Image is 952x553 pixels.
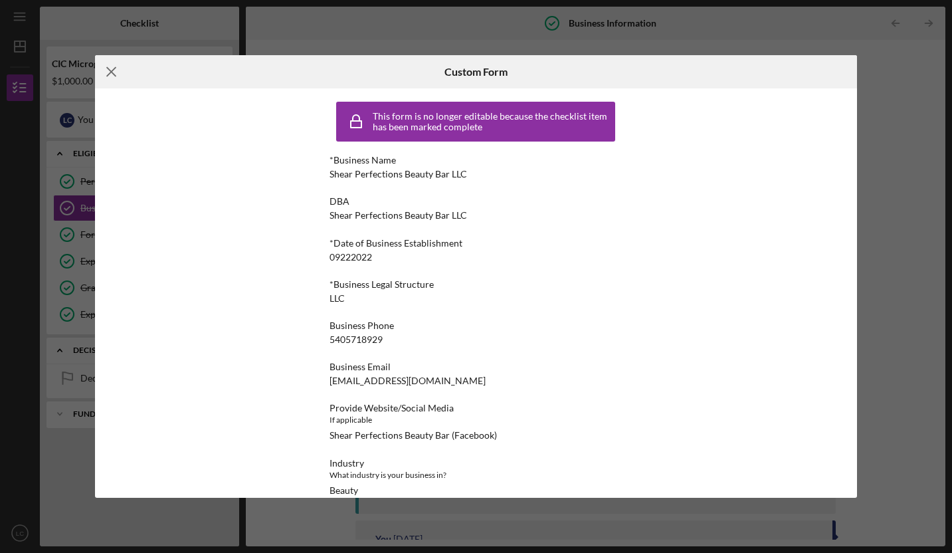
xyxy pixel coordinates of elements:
div: This form is no longer editable because the checklist item has been marked complete [373,111,612,132]
div: 5405718929 [330,334,383,345]
div: Business Phone [330,320,622,331]
div: Shear Perfections Beauty Bar LLC [330,169,467,179]
div: *Business Name [330,155,622,166]
div: If applicable [330,413,622,427]
div: [EMAIL_ADDRESS][DOMAIN_NAME] [330,376,486,386]
div: 09222022 [330,252,372,263]
div: *Business Legal Structure [330,279,622,290]
div: *Date of Business Establishment [330,238,622,249]
div: LLC [330,293,345,304]
div: Shear Perfections Beauty Bar (Facebook) [330,430,497,441]
h6: Custom Form [444,66,508,78]
div: Beauty [330,485,358,496]
div: What industry is your business in? [330,469,622,482]
div: Industry [330,458,622,469]
div: DBA [330,196,622,207]
div: Shear Perfections Beauty Bar LLC [330,210,467,221]
div: Provide Website/Social Media [330,403,622,413]
div: Business Email [330,362,622,372]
